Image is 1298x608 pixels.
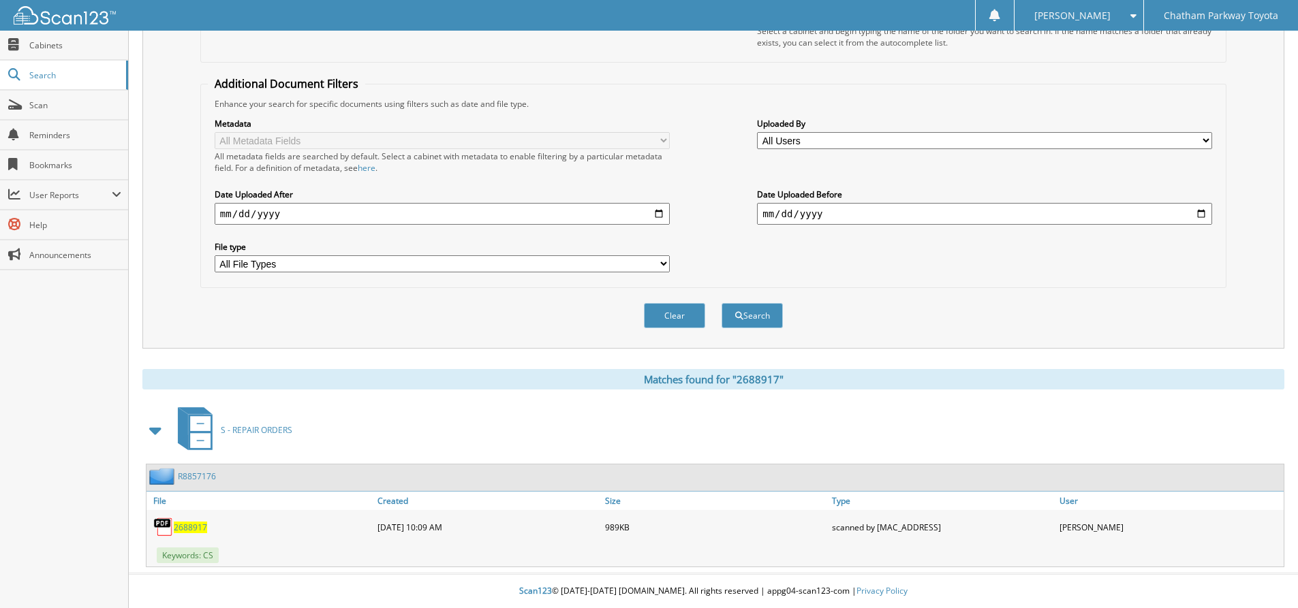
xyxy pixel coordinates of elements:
[856,585,908,596] a: Privacy Policy
[129,575,1298,608] div: © [DATE]-[DATE] [DOMAIN_NAME]. All rights reserved | appg04-scan123-com |
[29,99,121,111] span: Scan
[1230,543,1298,608] iframe: Chat Widget
[374,513,602,541] div: [DATE] 10:09 AM
[215,241,670,253] label: File type
[29,219,121,231] span: Help
[519,585,552,596] span: Scan123
[149,468,178,485] img: folder2.png
[29,189,112,201] span: User Reports
[153,517,174,537] img: PDF.png
[215,189,670,200] label: Date Uploaded After
[174,522,207,533] a: 2688917
[602,513,829,541] div: 989KB
[358,162,375,174] a: here
[722,303,783,328] button: Search
[221,424,292,436] span: S - REPAIR ORDERS
[602,492,829,510] a: Size
[208,98,1219,110] div: Enhance your search for specific documents using filters such as date and file type.
[829,492,1056,510] a: Type
[146,492,374,510] a: File
[757,203,1212,225] input: end
[215,118,670,129] label: Metadata
[757,189,1212,200] label: Date Uploaded Before
[29,159,121,171] span: Bookmarks
[29,129,121,141] span: Reminders
[14,6,116,25] img: scan123-logo-white.svg
[829,513,1056,541] div: scanned by [MAC_ADDRESS]
[178,470,216,482] a: R8857176
[757,25,1212,48] div: Select a cabinet and begin typing the name of the folder you want to search in. If the name match...
[1164,12,1278,20] span: Chatham Parkway Toyota
[157,547,219,563] span: Keywords: CS
[170,403,292,457] a: S - REPAIR ORDERS
[1056,492,1284,510] a: User
[374,492,602,510] a: Created
[1056,513,1284,541] div: [PERSON_NAME]
[29,69,119,81] span: Search
[29,249,121,261] span: Announcements
[29,39,121,51] span: Cabinets
[142,369,1284,389] div: Matches found for "2688917"
[215,150,670,174] div: All metadata fields are searched by default. Select a cabinet with metadata to enable filtering b...
[644,303,705,328] button: Clear
[215,203,670,225] input: start
[757,118,1212,129] label: Uploaded By
[1034,12,1111,20] span: [PERSON_NAME]
[208,76,365,91] legend: Additional Document Filters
